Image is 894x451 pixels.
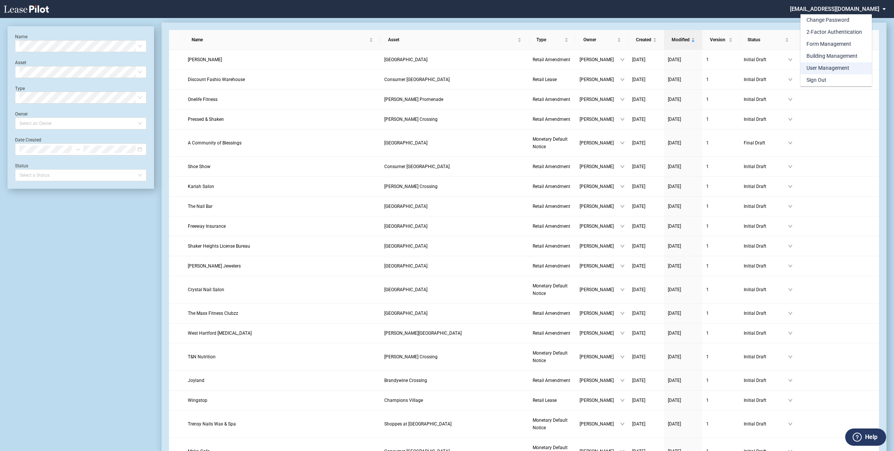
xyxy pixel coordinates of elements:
button: Help [845,428,886,446]
div: Change Password [806,17,849,24]
div: Sign Out [806,77,826,84]
label: Help [865,432,877,442]
div: Form Management [806,41,851,48]
div: 2-Factor Authentication [806,29,862,36]
div: Building Management [806,53,858,60]
div: User Management [806,65,849,72]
